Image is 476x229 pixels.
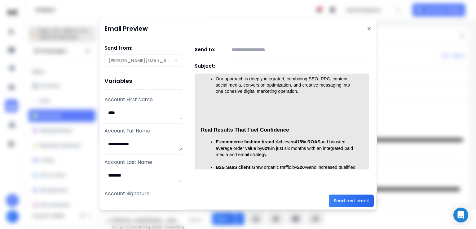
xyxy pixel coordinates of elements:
span: E-commerce fashion brand: [216,139,276,144]
span: Grew organic traffic by [252,165,297,170]
span: Our approach is deeply integrated, combining SEO, PPC, content, social media, conversion optimiza... [216,76,351,94]
span: in just six months with an integrated paid media and email strategy. [216,146,354,157]
span: and boosted average order value by [216,139,347,150]
span: Achieved [276,139,294,144]
span: Real Results That Fuel Confidence [201,127,289,133]
span: B2B SaaS client: [216,165,252,170]
h1: Subject: [195,62,215,70]
button: Send test email [329,195,374,207]
span: 220% [297,165,309,170]
span: 62% [262,146,271,151]
span: 415% ROAS [294,139,320,144]
div: Open Intercom Messenger [453,208,468,222]
h1: Send to: [195,46,219,53]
